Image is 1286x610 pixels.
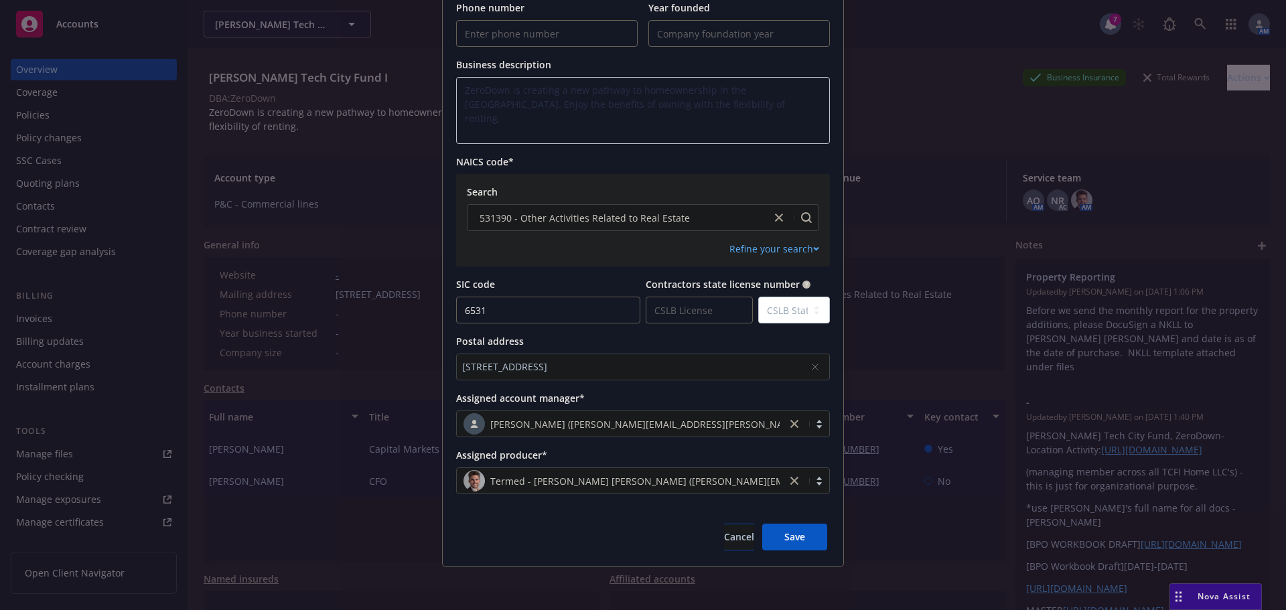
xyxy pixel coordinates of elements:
button: Nova Assist [1169,583,1262,610]
button: Save [762,524,827,550]
input: SIC Code [457,297,640,323]
span: photoTermed - [PERSON_NAME] [PERSON_NAME] ([PERSON_NAME][EMAIL_ADDRESS][PERSON_NAME][DOMAIN_NAME]) [463,470,780,491]
button: Cancel [724,524,754,550]
span: Search [467,185,498,198]
span: Nova Assist [1198,591,1251,602]
div: [STREET_ADDRESS] [462,360,810,374]
span: Save [784,530,805,543]
span: 531390 - Other Activities Related to Real Estate [474,211,764,225]
span: [PERSON_NAME] ([PERSON_NAME][EMAIL_ADDRESS][PERSON_NAME][DOMAIN_NAME]) [490,417,880,431]
span: Business description [456,58,551,71]
button: [STREET_ADDRESS] [456,354,830,380]
span: Phone number [456,1,524,14]
span: Assigned account manager* [456,392,585,404]
span: 531390 - Other Activities Related to Real Estate [480,211,690,225]
span: SIC code [456,278,495,291]
div: Refine your search [729,242,819,256]
span: Contractors state license number [646,278,800,291]
textarea: Enter business description [456,77,830,144]
span: NAICS code* [456,155,514,168]
span: Assigned producer* [456,449,547,461]
span: Postal address [456,335,524,348]
a: close [786,416,802,432]
span: [PERSON_NAME] ([PERSON_NAME][EMAIL_ADDRESS][PERSON_NAME][DOMAIN_NAME]) [463,413,780,435]
a: close [786,473,802,489]
input: Enter phone number [457,21,637,46]
a: close [771,210,787,226]
span: Cancel [724,530,754,543]
input: CSLB License [646,297,752,323]
span: Year founded [648,1,710,14]
div: Drag to move [1170,584,1187,609]
span: Termed - [PERSON_NAME] [PERSON_NAME] ([PERSON_NAME][EMAIL_ADDRESS][PERSON_NAME][DOMAIN_NAME]) [490,474,1001,488]
input: Company foundation year [649,21,829,46]
img: photo [463,470,485,491]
